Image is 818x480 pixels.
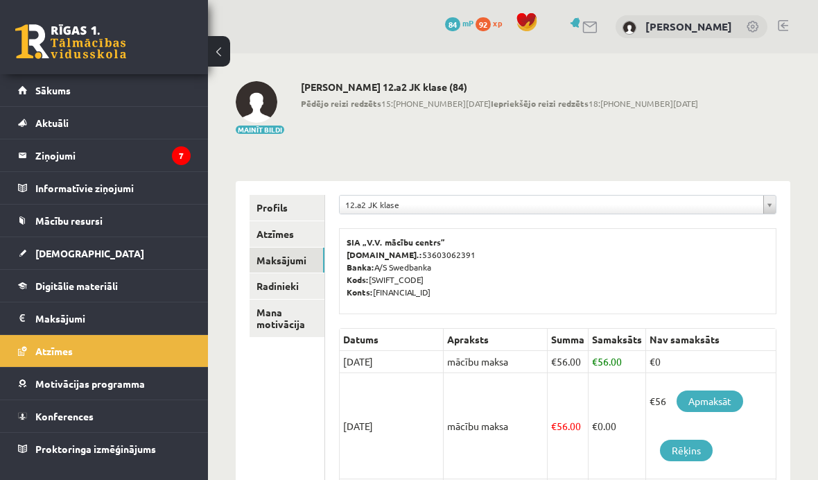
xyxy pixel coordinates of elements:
b: SIA „V.V. mācību centrs” [347,237,446,248]
h2: [PERSON_NAME] 12.a2 JK klase (84) [301,81,698,93]
a: [PERSON_NAME] [645,19,732,33]
td: 56.00 [547,351,588,373]
th: Datums [339,329,443,351]
b: Pēdējo reizi redzēts [301,98,381,109]
a: Ziņojumi7 [18,139,191,171]
a: Konferences [18,400,191,432]
th: Nav samaksāts [645,329,776,351]
i: 7 [172,146,191,165]
a: Sākums [18,74,191,106]
a: Maksājumi [250,248,324,273]
span: € [551,420,557,432]
th: Samaksāts [588,329,645,351]
a: Motivācijas programma [18,368,191,400]
b: Iepriekšējo reizi redzēts [491,98,589,109]
span: € [551,355,557,368]
span: Konferences [35,410,94,422]
legend: Ziņojumi [35,139,191,171]
a: Rīgas 1. Tālmācības vidusskola [15,24,126,59]
td: [DATE] [339,373,443,479]
span: Proktoringa izmēģinājums [35,443,156,455]
a: Informatīvie ziņojumi [18,172,191,204]
b: Kods: [347,274,369,285]
span: Atzīmes [35,345,73,357]
td: 0.00 [588,373,645,479]
span: Mācību resursi [35,214,103,227]
span: Digitālie materiāli [35,280,118,292]
img: Viktorija Uškāne [236,81,277,123]
legend: Informatīvie ziņojumi [35,172,191,204]
span: xp [493,17,502,28]
b: Banka: [347,262,374,273]
td: [DATE] [339,351,443,373]
td: €0 [645,351,776,373]
a: Apmaksāt [677,391,743,412]
td: mācību maksa [443,373,547,479]
p: 53603062391 A/S Swedbanka [SWIFT_CODE] [FINANCIAL_ID] [347,236,769,298]
span: Aktuāli [35,117,69,129]
td: €56 [645,373,776,479]
th: Apraksts [443,329,547,351]
span: 15:[PHONE_NUMBER][DATE] 18:[PHONE_NUMBER][DATE] [301,97,698,110]
a: Radinieki [250,273,324,299]
button: Mainīt bildi [236,126,284,134]
b: [DOMAIN_NAME].: [347,249,422,260]
a: Mana motivācija [250,300,324,337]
a: 84 mP [445,17,473,28]
a: Atzīmes [250,221,324,247]
a: Digitālie materiāli [18,270,191,302]
legend: Maksājumi [35,302,191,334]
span: Motivācijas programma [35,377,145,390]
b: Konts: [347,286,373,298]
th: Summa [547,329,588,351]
span: € [592,420,598,432]
span: 84 [445,17,460,31]
a: Profils [250,195,324,221]
a: [DEMOGRAPHIC_DATA] [18,237,191,269]
td: mācību maksa [443,351,547,373]
span: 12.a2 JK klase [345,196,758,214]
a: 92 xp [476,17,509,28]
a: Rēķins [660,440,713,461]
span: Sākums [35,84,71,96]
img: Viktorija Uškāne [623,21,636,35]
span: [DEMOGRAPHIC_DATA] [35,247,144,259]
span: mP [462,17,473,28]
a: Mācību resursi [18,205,191,237]
span: € [592,355,598,368]
a: Atzīmes [18,335,191,367]
td: 56.00 [588,351,645,373]
a: Maksājumi [18,302,191,334]
span: 92 [476,17,491,31]
a: 12.a2 JK klase [340,196,776,214]
a: Aktuāli [18,107,191,139]
a: Proktoringa izmēģinājums [18,433,191,465]
td: 56.00 [547,373,588,479]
